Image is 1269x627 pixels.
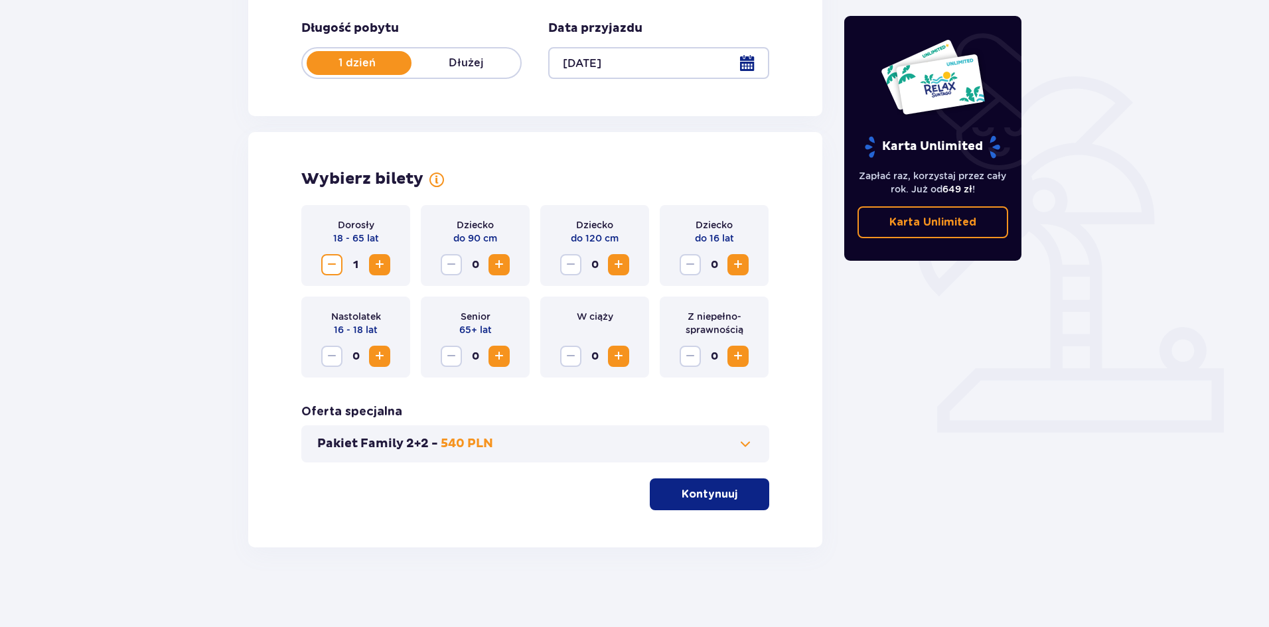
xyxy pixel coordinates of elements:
[889,215,976,230] p: Karta Unlimited
[301,169,423,189] p: Wybierz bilety
[650,478,769,510] button: Kontynuuj
[548,21,642,36] p: Data przyjazdu
[303,56,411,70] p: 1 dzień
[560,346,581,367] button: Decrease
[680,346,701,367] button: Decrease
[345,254,366,275] span: 1
[457,218,494,232] p: Dziecko
[584,346,605,367] span: 0
[411,56,520,70] p: Dłużej
[317,436,753,452] button: Pakiet Family 2+2 -540 PLN
[333,232,379,245] p: 18 - 65 lat
[301,21,399,36] p: Długość pobytu
[560,254,581,275] button: Decrease
[858,169,1009,196] p: Zapłać raz, korzystaj przez cały rok. Już od !
[465,254,486,275] span: 0
[670,310,758,336] p: Z niepełno­sprawnością
[571,232,619,245] p: do 120 cm
[369,254,390,275] button: Increase
[331,310,381,323] p: Nastolatek
[608,346,629,367] button: Increase
[345,346,366,367] span: 0
[704,346,725,367] span: 0
[338,218,374,232] p: Dorosły
[863,135,1002,159] p: Karta Unlimited
[321,346,342,367] button: Decrease
[576,218,613,232] p: Dziecko
[584,254,605,275] span: 0
[858,206,1009,238] a: Karta Unlimited
[942,184,972,194] span: 649 zł
[682,487,737,502] p: Kontynuuj
[608,254,629,275] button: Increase
[695,232,734,245] p: do 16 lat
[441,436,493,452] p: 540 PLN
[334,323,378,336] p: 16 - 18 lat
[727,346,749,367] button: Increase
[680,254,701,275] button: Decrease
[369,346,390,367] button: Increase
[459,323,492,336] p: 65+ lat
[727,254,749,275] button: Increase
[441,346,462,367] button: Decrease
[488,346,510,367] button: Increase
[441,254,462,275] button: Decrease
[465,346,486,367] span: 0
[461,310,490,323] p: Senior
[577,310,613,323] p: W ciąży
[488,254,510,275] button: Increase
[704,254,725,275] span: 0
[453,232,497,245] p: do 90 cm
[317,436,438,452] p: Pakiet Family 2+2 -
[301,404,402,420] p: Oferta specjalna
[696,218,733,232] p: Dziecko
[321,254,342,275] button: Decrease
